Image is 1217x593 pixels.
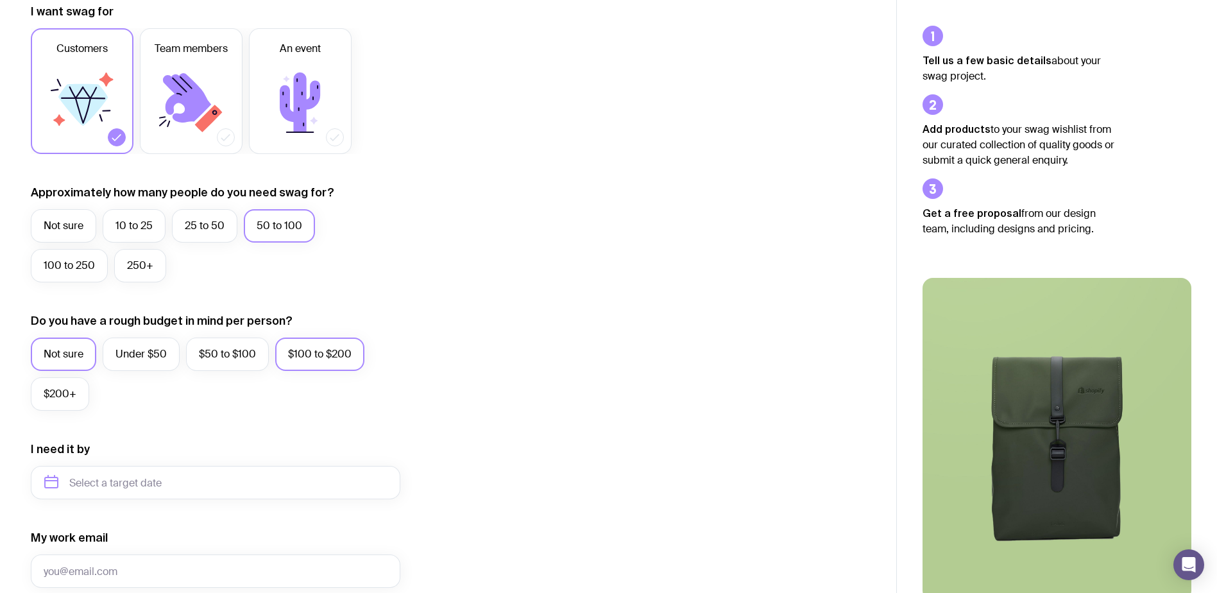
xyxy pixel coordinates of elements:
[244,209,315,243] label: 50 to 100
[114,249,166,282] label: 250+
[31,209,96,243] label: Not sure
[31,249,108,282] label: 100 to 250
[186,338,269,371] label: $50 to $100
[31,185,334,200] label: Approximately how many people do you need swag for?
[923,207,1021,219] strong: Get a free proposal
[31,4,114,19] label: I want swag for
[280,41,321,56] span: An event
[103,338,180,371] label: Under $50
[31,338,96,371] label: Not sure
[103,209,166,243] label: 10 to 25
[275,338,364,371] label: $100 to $200
[172,209,237,243] label: 25 to 50
[31,554,400,588] input: you@email.com
[31,442,90,457] label: I need it by
[56,41,108,56] span: Customers
[31,377,89,411] label: $200+
[923,53,1115,84] p: about your swag project.
[31,466,400,499] input: Select a target date
[1173,549,1204,580] div: Open Intercom Messenger
[155,41,228,56] span: Team members
[923,55,1051,66] strong: Tell us a few basic details
[31,530,108,546] label: My work email
[923,205,1115,237] p: from our design team, including designs and pricing.
[923,123,991,135] strong: Add products
[31,313,293,329] label: Do you have a rough budget in mind per person?
[923,121,1115,168] p: to your swag wishlist from our curated collection of quality goods or submit a quick general enqu...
